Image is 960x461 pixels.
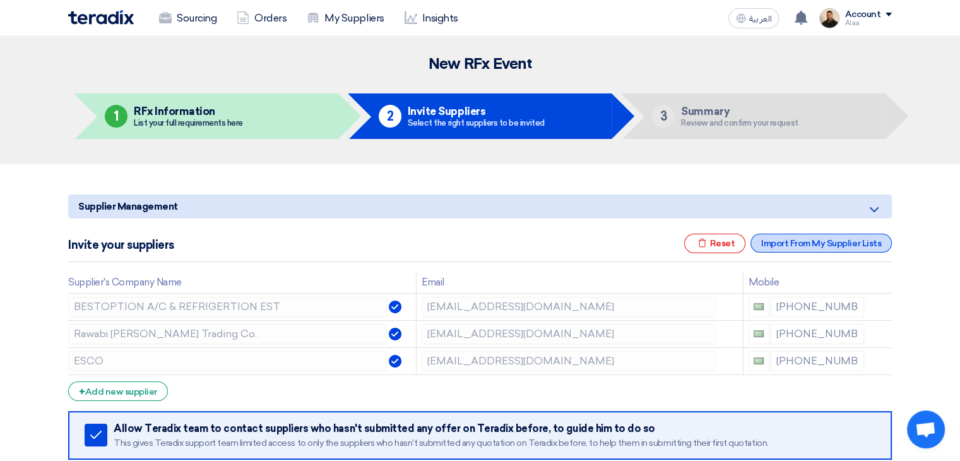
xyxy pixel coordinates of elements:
[389,301,401,313] img: Verified Account
[68,351,387,371] input: Supplier Name
[68,10,134,25] img: Teradix logo
[297,4,394,32] a: My Suppliers
[681,105,798,117] h5: Summary
[681,119,798,127] div: Review and confirm your request
[422,351,716,371] input: Email
[416,272,743,293] th: Email
[684,234,746,253] div: Reset
[68,272,416,293] th: Supplier's Company Name
[68,324,387,344] input: Supplier Name
[79,386,85,398] span: +
[743,272,869,293] th: Mobile
[422,324,716,344] input: Email
[750,234,892,253] div: Import From My Supplier Lists
[422,297,716,317] input: Email
[68,239,174,251] h5: Invite your suppliers
[394,4,468,32] a: Insights
[379,105,401,128] div: 2
[389,355,401,368] img: Verified Account
[68,297,387,317] input: Supplier Name
[68,56,892,73] h2: New RFx Event
[68,195,892,219] h5: Supplier Management
[227,4,297,32] a: Orders
[819,8,839,28] img: MAA_1717931611039.JPG
[907,410,945,448] div: Open chat
[728,8,779,28] button: العربية
[844,9,880,20] div: Account
[844,20,892,27] div: Alaa
[105,105,127,128] div: 1
[408,105,545,117] h5: Invite Suppliers
[68,381,168,401] div: Add new supplier
[134,119,243,127] div: List your full requirements here
[134,105,243,117] h5: RFx Information
[652,105,675,128] div: 3
[749,15,771,23] span: العربية
[114,422,874,435] div: Allow Teradix team to contact suppliers who hasn't submitted any offer on Teradix before, to guid...
[114,438,874,449] div: This gives Teradix support team limited access to only the suppliers who hasn't submitted any quo...
[149,4,227,32] a: Sourcing
[408,119,545,127] div: Select the right suppliers to be invited
[389,328,401,340] img: Verified Account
